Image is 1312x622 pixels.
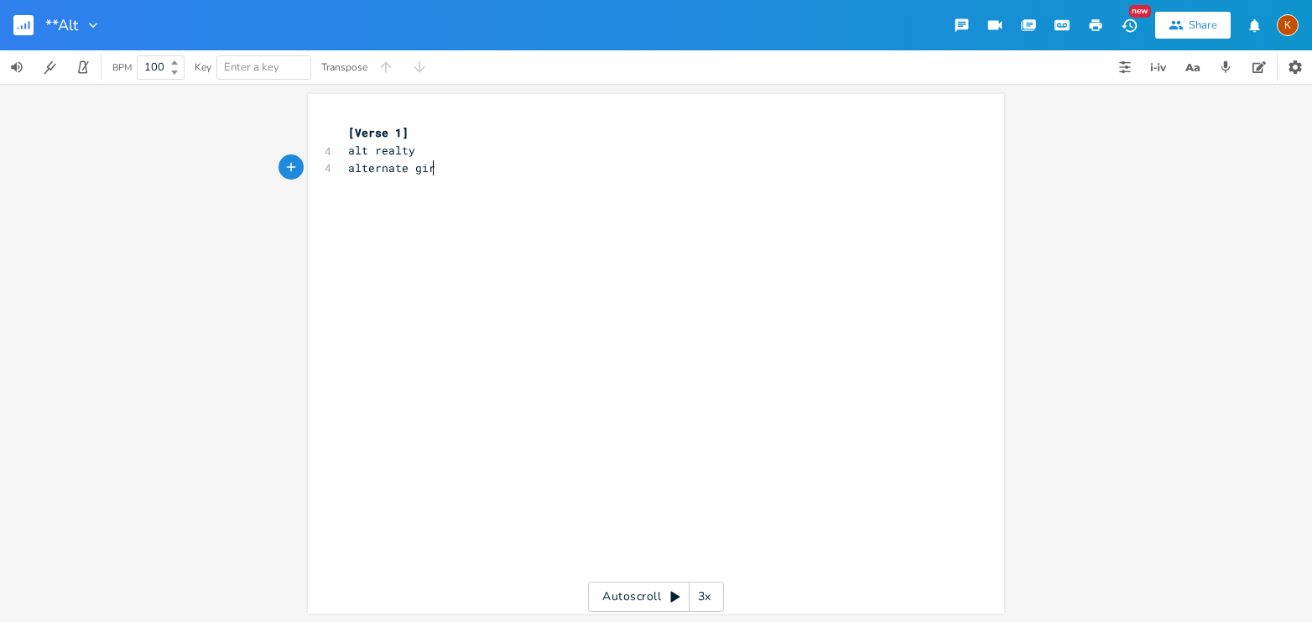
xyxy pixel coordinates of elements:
[1112,10,1146,40] button: New
[1277,6,1299,44] button: K
[1155,12,1231,39] button: Share
[224,60,279,75] span: Enter a key
[1189,18,1217,33] div: Share
[690,582,720,612] div: 3x
[1129,5,1151,18] div: New
[1277,14,1299,36] div: Kat
[195,62,211,72] div: Key
[112,63,132,72] div: BPM
[588,582,724,612] div: Autoscroll
[348,143,415,158] span: alt realty
[348,160,435,175] span: alternate gir
[348,125,409,140] span: [Verse 1]
[321,62,367,72] div: Transpose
